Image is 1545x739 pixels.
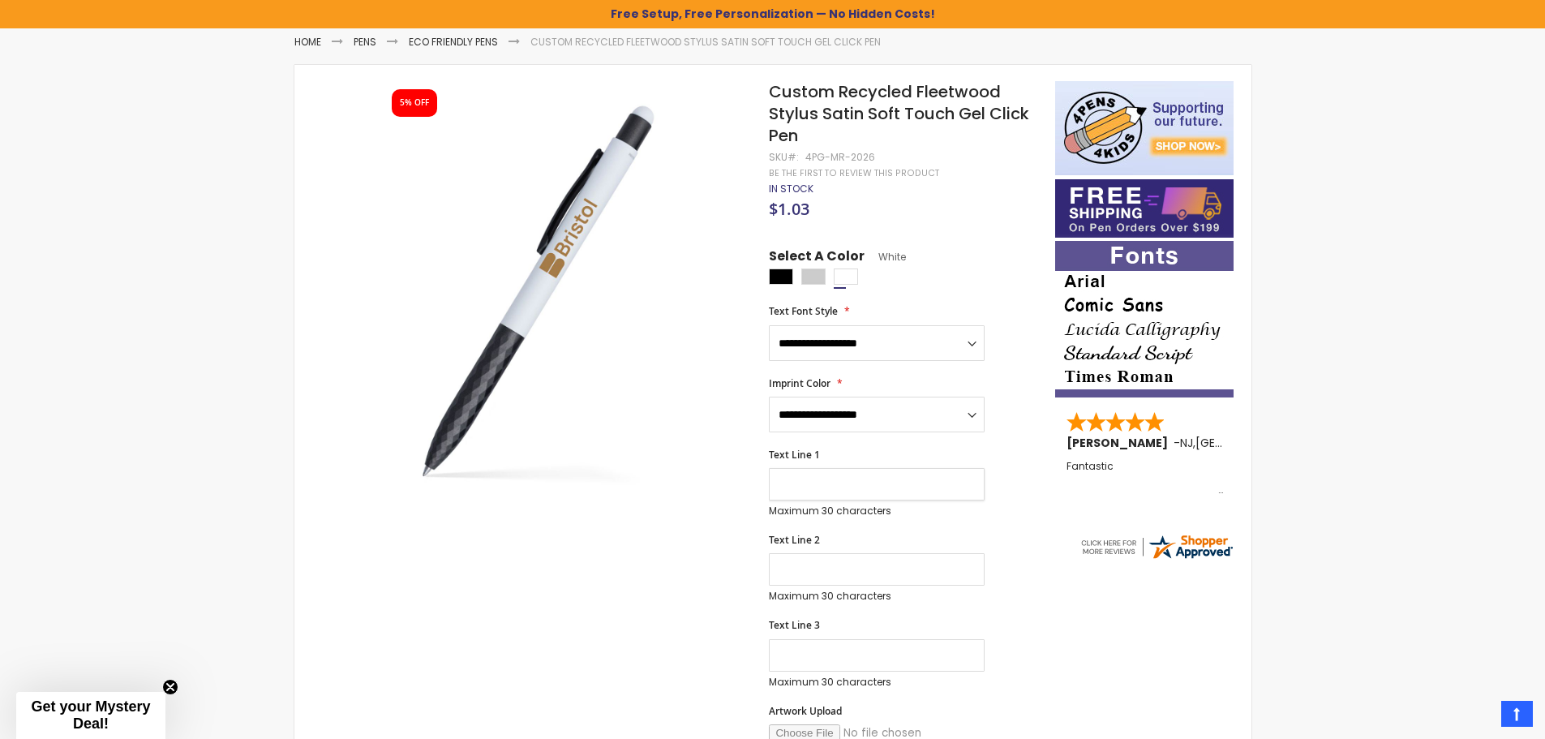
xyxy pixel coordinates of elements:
[865,250,906,264] span: White
[769,704,842,718] span: Artwork Upload
[354,35,376,49] a: Pens
[1079,532,1234,561] img: 4pens.com widget logo
[1055,241,1234,397] img: font-personalization-examples
[409,35,498,49] a: Eco Friendly Pens
[16,692,165,739] div: Get your Mystery Deal!Close teaser
[769,376,830,390] span: Imprint Color
[769,183,813,195] div: Availability
[769,80,1029,147] span: Custom Recycled Fleetwood Stylus Satin Soft Touch Gel Click Pen
[1055,81,1234,175] img: 4pens 4 kids
[1066,435,1174,451] span: [PERSON_NAME]
[1180,435,1193,451] span: NJ
[1066,461,1224,496] div: Fantastic
[805,151,875,164] div: 4PG-MR-2026
[834,269,858,285] div: White
[1195,435,1315,451] span: [GEOGRAPHIC_DATA]
[769,533,820,547] span: Text Line 2
[769,618,820,632] span: Text Line 3
[1501,701,1533,727] a: Top
[769,505,985,518] p: Maximum 30 characters
[530,36,881,49] li: Custom Recycled Fleetwood Stylus Satin Soft Touch Gel Click Pen
[400,97,429,109] div: 5% OFF
[1079,551,1234,565] a: 4pens.com certificate URL
[162,679,178,695] button: Close teaser
[769,167,939,179] a: Be the first to review this product
[31,698,150,732] span: Get your Mystery Deal!
[769,198,809,220] span: $1.03
[769,448,820,462] span: Text Line 1
[1174,435,1315,451] span: - ,
[769,590,985,603] p: Maximum 30 characters
[327,79,748,501] img: 4pg-mr-2026-fleetwood-satin-touch-pen_white_1.jpg
[1055,179,1234,238] img: Free shipping on orders over $199
[769,676,985,689] p: Maximum 30 characters
[801,269,826,285] div: Grey Light
[294,35,321,49] a: Home
[769,247,865,269] span: Select A Color
[769,304,838,318] span: Text Font Style
[769,150,799,164] strong: SKU
[769,269,793,285] div: Black
[769,182,813,195] span: In stock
